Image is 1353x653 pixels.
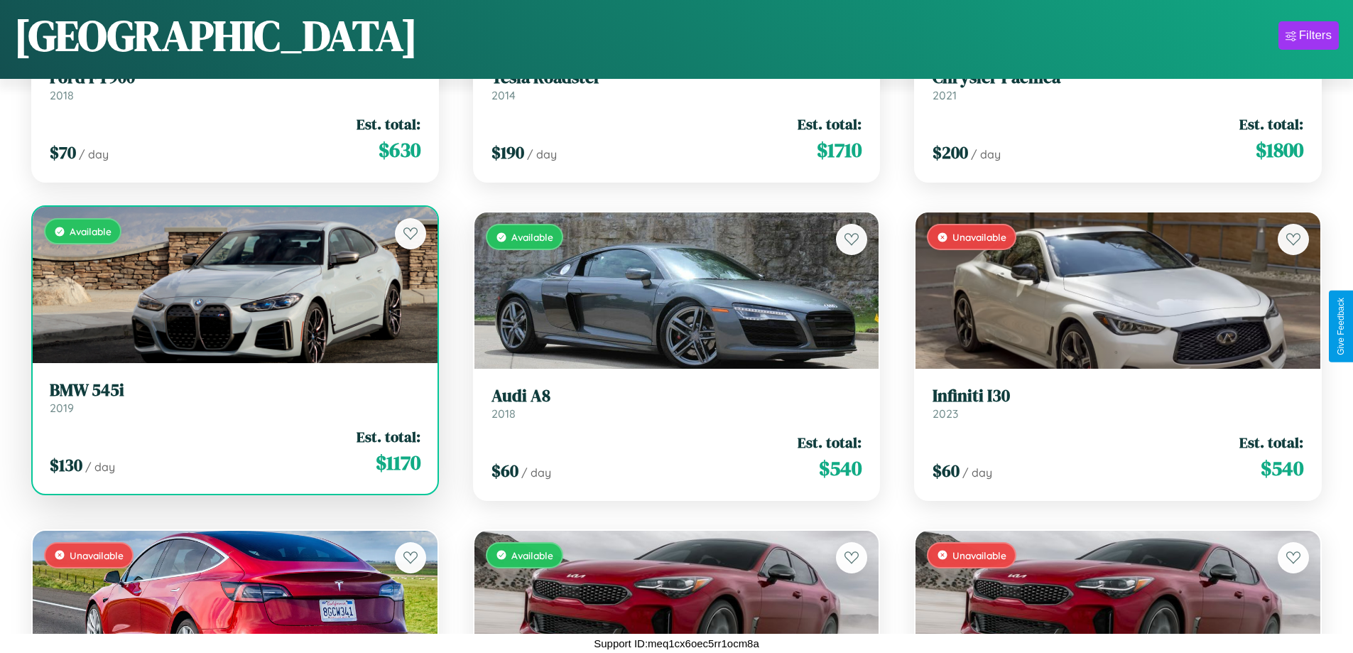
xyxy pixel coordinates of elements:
[933,68,1303,102] a: Chrysler Pacifica2021
[1278,21,1339,50] button: Filters
[50,380,420,401] h3: BMW 545i
[1239,432,1303,453] span: Est. total:
[50,88,74,102] span: 2018
[376,448,420,477] span: $ 1170
[50,401,74,415] span: 2019
[357,114,420,134] span: Est. total:
[798,114,862,134] span: Est. total:
[1256,136,1303,164] span: $ 1800
[491,141,524,164] span: $ 190
[85,460,115,474] span: / day
[798,432,862,453] span: Est. total:
[1299,28,1332,43] div: Filters
[491,459,518,482] span: $ 60
[1336,298,1346,355] div: Give Feedback
[594,634,759,653] p: Support ID: meq1cx6oec5rr1ocm8a
[1261,454,1303,482] span: $ 540
[357,426,420,447] span: Est. total:
[79,147,109,161] span: / day
[379,136,420,164] span: $ 630
[491,88,516,102] span: 2014
[952,231,1006,243] span: Unavailable
[933,459,960,482] span: $ 60
[50,141,76,164] span: $ 70
[50,68,420,102] a: Ford FT9002018
[70,225,112,237] span: Available
[511,231,553,243] span: Available
[491,386,862,406] h3: Audi A8
[50,380,420,415] a: BMW 545i2019
[817,136,862,164] span: $ 1710
[14,6,418,65] h1: [GEOGRAPHIC_DATA]
[933,88,957,102] span: 2021
[962,465,992,480] span: / day
[511,549,553,561] span: Available
[70,549,124,561] span: Unavailable
[491,68,862,102] a: Tesla Roadster2014
[933,141,968,164] span: $ 200
[527,147,557,161] span: / day
[491,406,516,421] span: 2018
[50,453,82,477] span: $ 130
[819,454,862,482] span: $ 540
[1239,114,1303,134] span: Est. total:
[952,549,1006,561] span: Unavailable
[933,386,1303,406] h3: Infiniti I30
[491,386,862,421] a: Audi A82018
[933,406,958,421] span: 2023
[521,465,551,480] span: / day
[933,386,1303,421] a: Infiniti I302023
[971,147,1001,161] span: / day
